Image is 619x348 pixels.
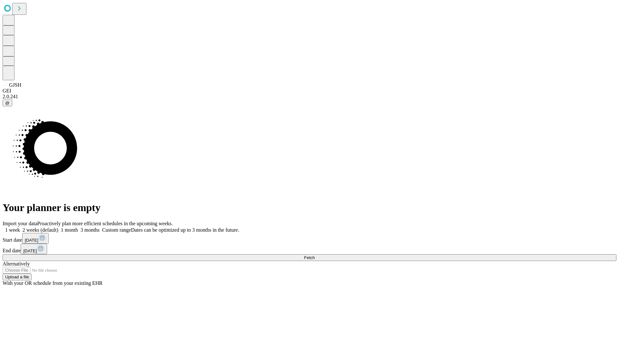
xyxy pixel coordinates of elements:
div: GEI [3,88,616,94]
div: Start date [3,233,616,244]
div: 2.0.241 [3,94,616,100]
h1: Your planner is empty [3,202,616,214]
button: [DATE] [21,244,47,254]
span: Fetch [304,255,315,260]
button: [DATE] [22,233,49,244]
span: 2 weeks (default) [23,227,58,233]
div: End date [3,244,616,254]
span: Dates can be optimized up to 3 months in the future. [131,227,239,233]
span: Proactively plan more efficient schedules in the upcoming weeks. [37,221,173,226]
button: Upload a file [3,274,32,280]
span: 3 months [81,227,100,233]
span: Import your data [3,221,37,226]
span: With your OR schedule from your existing EHR [3,280,103,286]
span: [DATE] [25,238,38,243]
span: Custom range [102,227,131,233]
span: Alternatively [3,261,30,266]
span: GJSH [9,82,21,88]
span: @ [5,101,10,105]
button: @ [3,100,12,106]
span: [DATE] [23,248,37,253]
button: Fetch [3,254,616,261]
span: 1 month [61,227,78,233]
span: 1 week [5,227,20,233]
